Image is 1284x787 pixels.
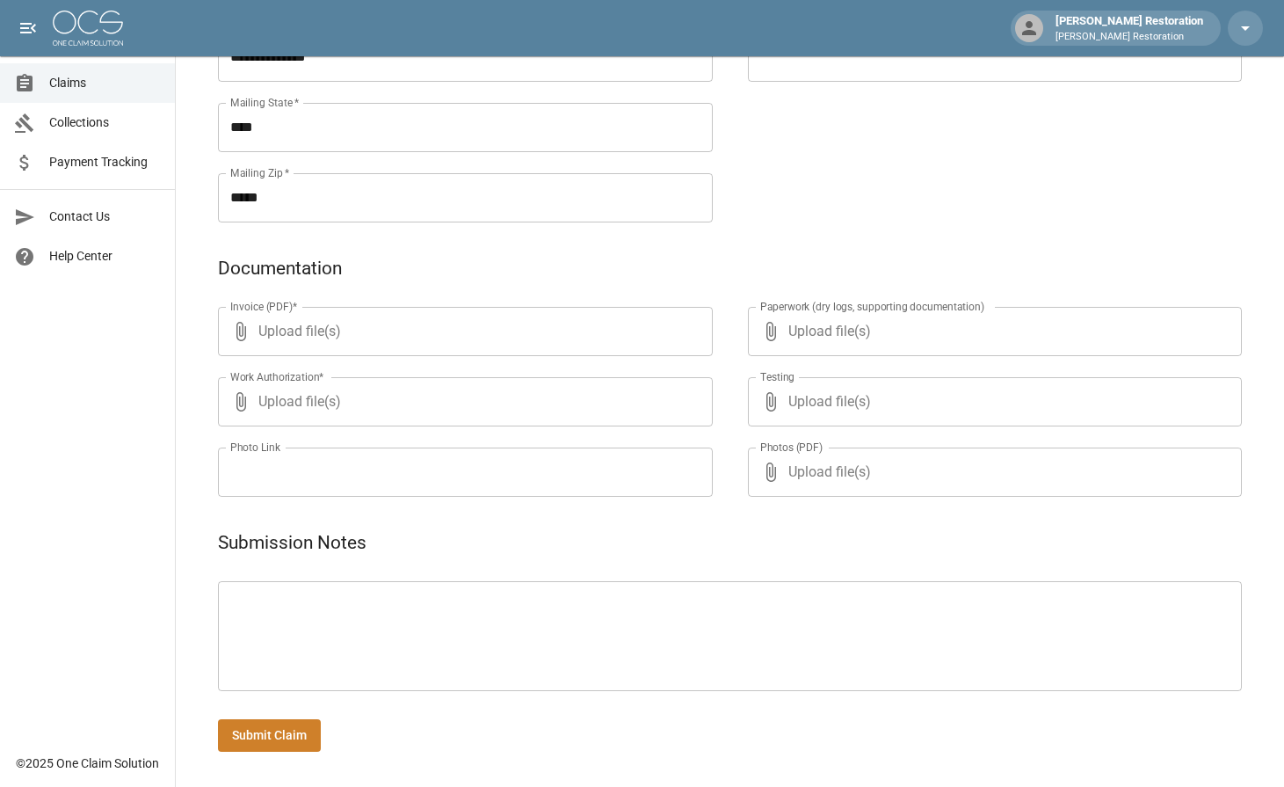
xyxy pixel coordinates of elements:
p: [PERSON_NAME] Restoration [1055,30,1203,45]
button: Submit Claim [218,719,321,752]
label: Invoice (PDF)* [230,299,298,314]
div: © 2025 One Claim Solution [16,754,159,772]
span: Upload file(s) [788,377,1195,426]
span: Collections [49,113,161,132]
label: Work Authorization* [230,369,324,384]
span: Help Center [49,247,161,266]
span: Contact Us [49,208,161,226]
label: Mailing State [230,95,299,110]
span: Upload file(s) [258,307,665,356]
span: Upload file(s) [788,307,1195,356]
span: Payment Tracking [49,153,161,171]
div: [PERSON_NAME] Restoration [1048,12,1210,44]
label: Paperwork (dry logs, supporting documentation) [760,299,984,314]
button: open drawer [11,11,46,46]
span: Upload file(s) [788,448,1195,497]
span: Claims [49,74,161,92]
label: Photos (PDF) [760,440,823,455]
label: Testing [760,369,794,384]
span: Upload file(s) [258,377,665,426]
label: Photo Link [230,440,280,455]
label: Mailing Zip [230,165,290,180]
img: ocs-logo-white-transparent.png [53,11,123,46]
